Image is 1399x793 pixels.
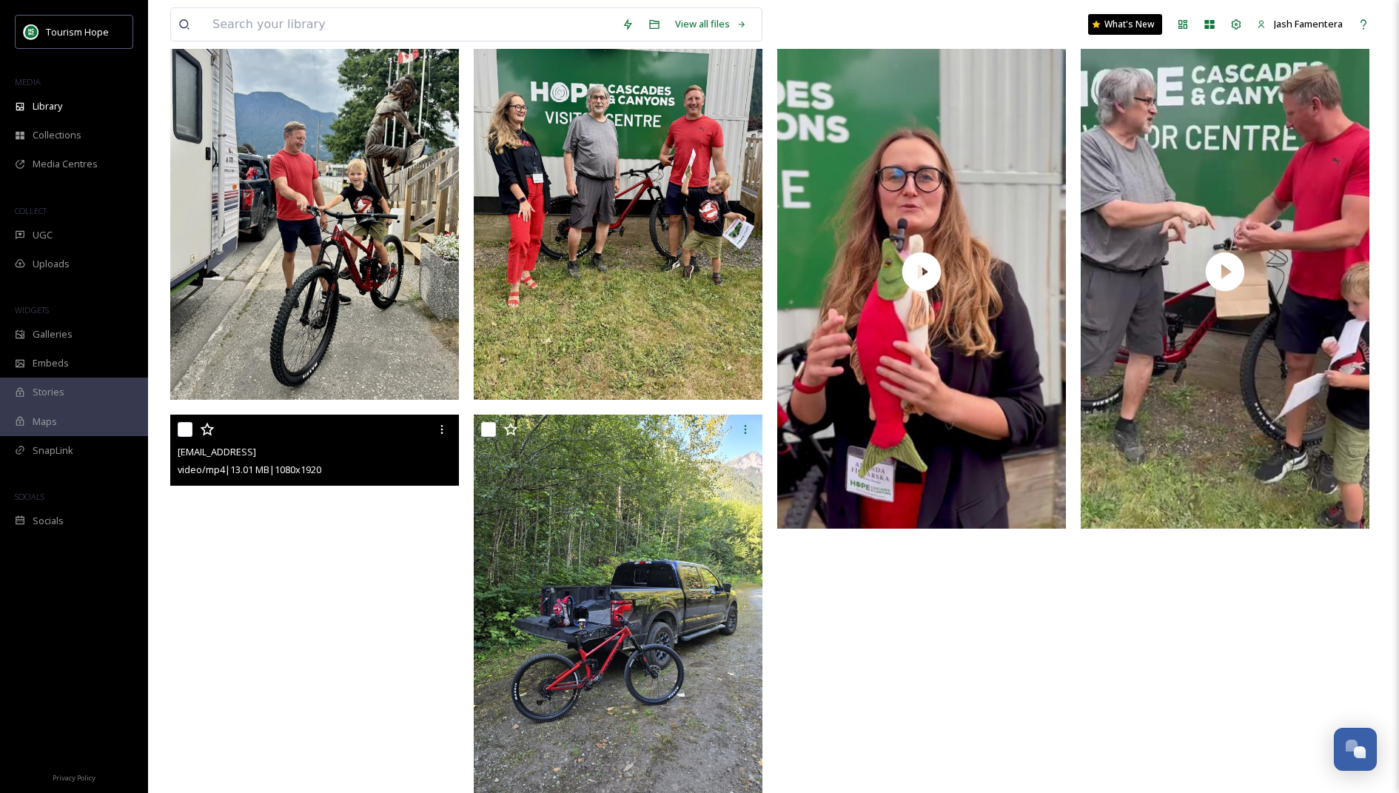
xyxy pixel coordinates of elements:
[33,327,73,341] span: Galleries
[33,257,70,271] span: Uploads
[33,444,73,458] span: SnapLink
[668,10,754,39] a: View all files
[1274,17,1343,30] span: Jash Famentera
[46,25,109,39] span: Tourism Hope
[33,385,64,399] span: Stories
[178,445,256,458] span: [EMAIL_ADDRESS]
[205,8,614,41] input: Search your library
[15,304,49,315] span: WIDGETS
[15,491,44,502] span: SOCIALS
[1249,10,1350,39] a: Jash Famentera
[33,99,62,113] span: Library
[1081,15,1369,528] img: thumbnail
[15,205,47,216] span: COLLECT
[24,24,38,39] img: logo.png
[53,773,95,783] span: Privacy Policy
[33,415,57,429] span: Maps
[1088,14,1162,35] a: What's New
[1334,728,1377,771] button: Open Chat
[474,15,762,400] img: Bike Contest Winner (1).jpg
[33,128,81,142] span: Collections
[33,514,64,528] span: Socials
[170,15,459,400] img: Bike Contest Winner (2).jpg
[53,768,95,786] a: Privacy Policy
[33,157,98,171] span: Media Centres
[15,76,41,87] span: MEDIA
[33,228,53,242] span: UGC
[33,356,69,370] span: Embeds
[178,463,321,476] span: video/mp4 | 13.01 MB | 1080 x 1920
[777,15,1066,528] img: thumbnail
